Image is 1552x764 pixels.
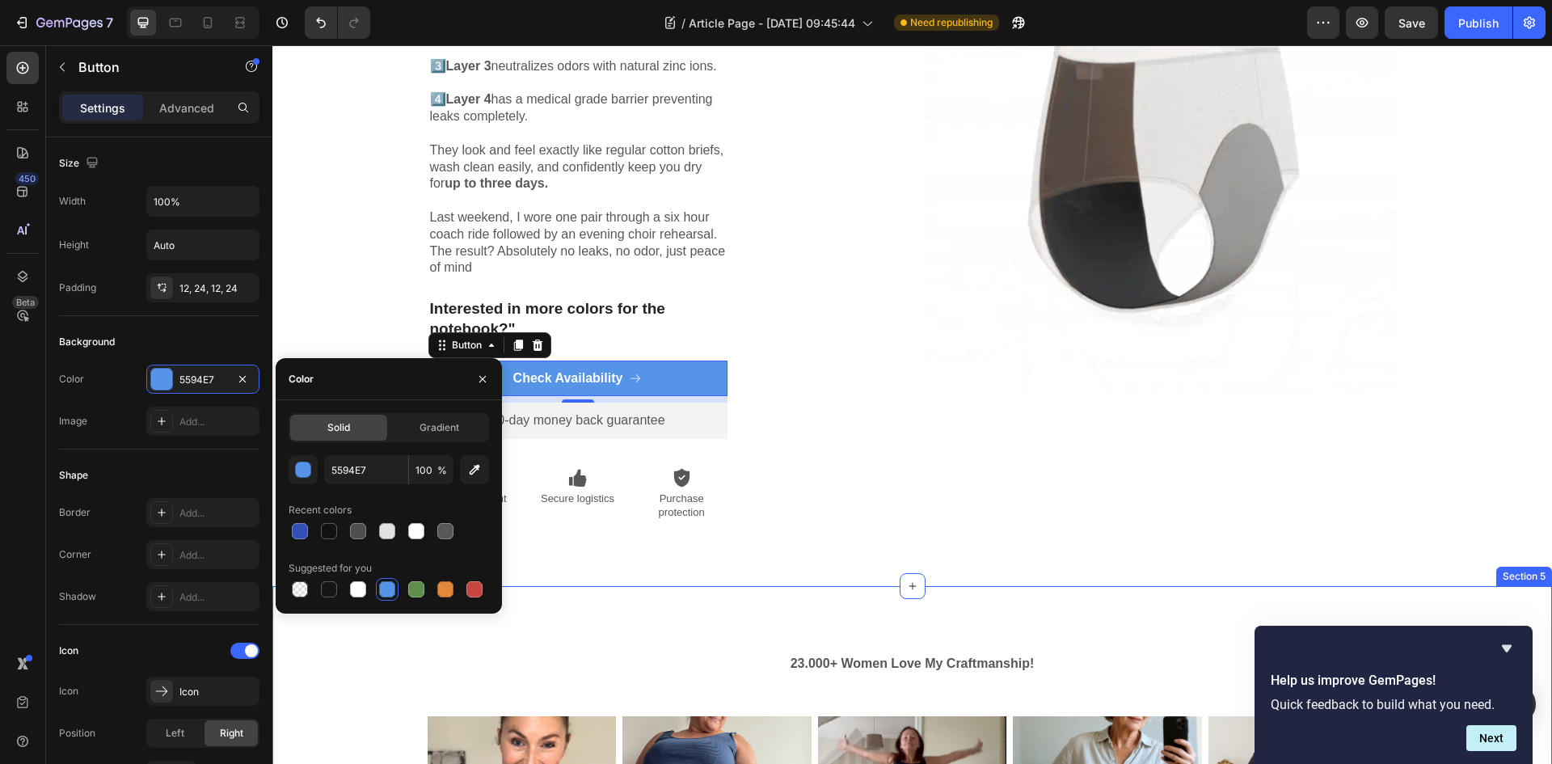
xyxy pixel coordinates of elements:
div: 12, 24, 12, 24 [179,281,255,296]
div: Add... [179,548,255,563]
span: % [437,463,447,478]
div: Color [289,372,314,386]
div: Border [59,505,91,520]
p: Check Availability [241,325,351,342]
div: Rich Text Editor. Editing area: main [156,357,455,394]
div: Icon [59,644,78,658]
div: Add... [179,506,255,521]
p: 3️⃣ neutralizes odors with natural zinc ions. [158,13,453,30]
input: Auto [147,230,259,260]
button: 7 [6,6,120,39]
p: They look and feel exactly like regular cotton briefs, wash clean easily, and confidently keep yo... [158,97,453,147]
button: Next question [1466,725,1516,751]
iframe: Design area [272,45,1552,764]
strong: 23.000+ Women Love My Craftmanship! [518,611,762,625]
span: Article Page - [DATE] 09:45:44 [689,15,855,32]
div: Add... [179,415,255,429]
div: Shape [59,468,88,483]
p: Secure logistics [261,447,349,461]
div: Add... [179,590,255,605]
span: Save [1398,16,1425,30]
div: Padding [59,281,96,295]
a: Check Availability [156,315,455,352]
p: Quick feedback to build what you need. [1271,697,1516,712]
div: Undo/Redo [305,6,370,39]
button: Hide survey [1497,639,1516,658]
div: Shadow [59,589,96,604]
div: Icon [59,684,78,699]
div: Image [59,414,87,428]
p: Settings [80,99,125,116]
span: Need republishing [910,15,993,30]
div: Publish [1458,15,1499,32]
div: Section 5 [1227,524,1276,538]
p: Last weekend, I wore one pair through a six hour coach ride followed by an evening choir rehearsa... [158,164,453,231]
div: Color [59,372,84,386]
p: Button [78,57,216,77]
div: Help us improve GemPages! [1271,639,1516,751]
p: 4️⃣ has a medical grade barrier preventing leaks completely. [158,46,453,80]
div: Icon [179,685,255,699]
div: Beta [12,296,39,309]
p: Purchase protection [365,447,453,475]
span: Left [166,726,184,741]
button: Save [1385,6,1438,39]
strong: Layer 4 [174,47,219,61]
strong: up to three days. [172,131,276,145]
span: / [681,15,685,32]
p: Advanced [159,99,214,116]
span: Solid [327,420,350,435]
input: Auto [147,187,259,216]
div: Width [59,194,86,209]
div: Button [176,293,213,307]
div: Position [59,726,95,741]
div: Suggested for you [289,561,372,576]
p: 60-day money back guarantee [166,367,445,384]
div: Background [59,335,115,349]
div: Recent colors [289,503,352,517]
p: Interested in more colors for the notebook?" [158,254,453,293]
h2: Help us improve GemPages! [1271,671,1516,690]
input: Eg: FFFFFF [324,455,408,484]
div: 5594E7 [179,373,226,387]
div: Corner [59,547,91,562]
p: 7 [106,13,113,32]
span: Gradient [420,420,459,435]
p: Safe Payment Options [158,447,246,475]
span: Right [220,726,243,741]
div: 450 [15,172,39,185]
strong: Layer 3 [174,14,219,27]
div: Size [59,153,102,175]
button: Publish [1444,6,1512,39]
div: Height [59,238,89,252]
